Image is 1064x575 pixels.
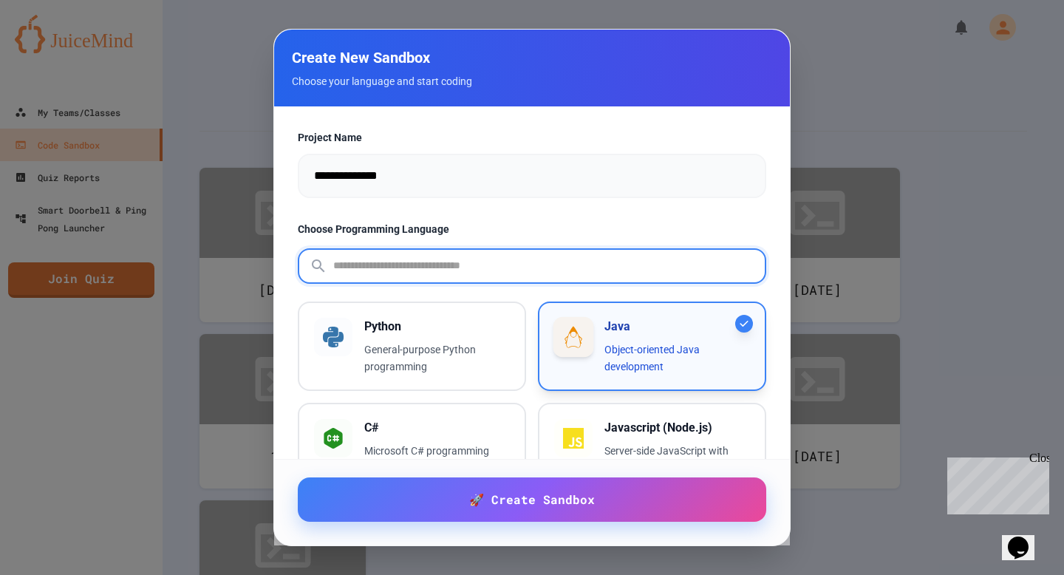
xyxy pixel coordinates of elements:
span: 🚀 Create Sandbox [469,491,595,508]
p: Server-side JavaScript with Node.js [604,443,750,477]
h3: C# [364,419,510,437]
h3: Java [604,318,750,336]
h2: Create New Sandbox [292,47,772,68]
iframe: chat widget [1002,516,1049,560]
label: Project Name [298,130,766,145]
h3: Python [364,318,510,336]
p: Microsoft C# programming [364,443,510,460]
p: General-purpose Python programming [364,341,510,375]
div: Chat with us now!Close [6,6,102,94]
label: Choose Programming Language [298,222,766,237]
p: Choose your language and start coding [292,74,772,89]
h3: Javascript (Node.js) [604,419,750,437]
p: Object-oriented Java development [604,341,750,375]
iframe: chat widget [941,452,1049,514]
